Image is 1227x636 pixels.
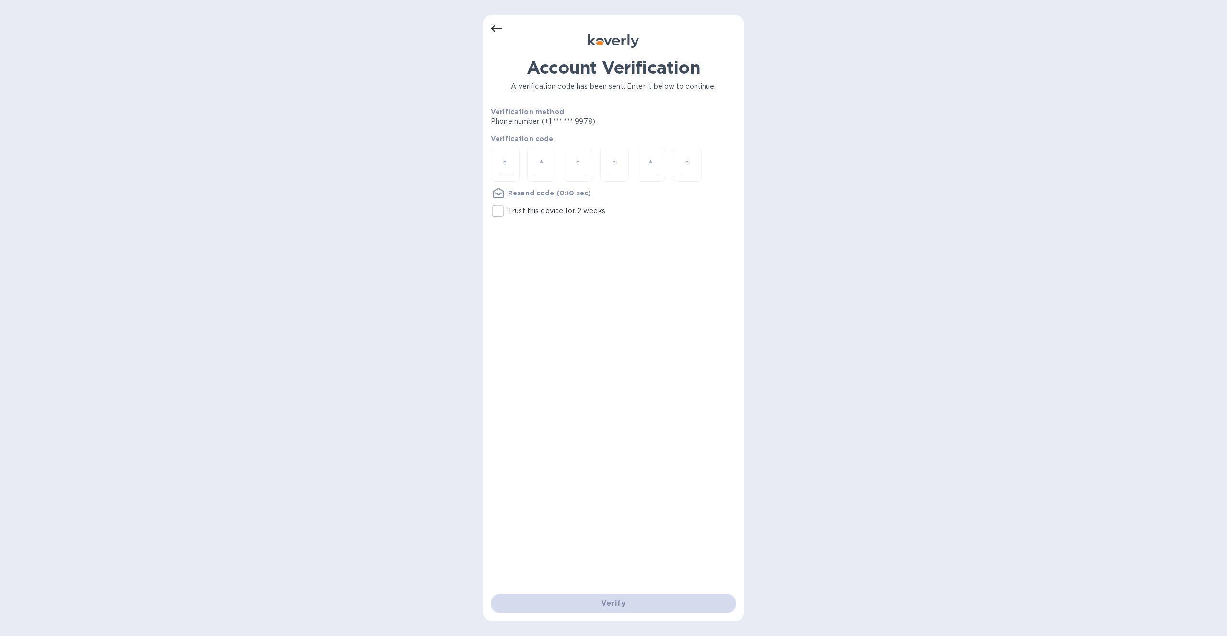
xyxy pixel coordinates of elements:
h1: Account Verification [491,57,736,78]
b: Verification method [491,108,564,115]
p: A verification code has been sent. Enter it below to continue. [491,81,736,91]
p: Verification code [491,134,736,144]
p: Trust this device for 2 weeks [508,206,605,216]
p: Phone number (+1 *** *** 9978) [491,116,669,126]
u: Resend code (0:10 sec) [508,189,591,197]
